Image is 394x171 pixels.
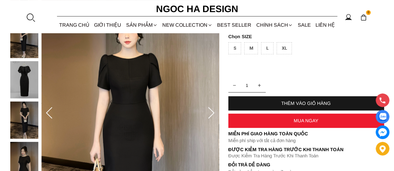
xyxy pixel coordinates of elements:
[360,14,367,21] img: img-CART-ICON-ksit0nf1
[10,61,38,98] img: Alice Dress_Đầm bút chì ,tay nụ hồng ,bồng đầu tay màu đen D727_mini_2
[228,34,384,39] p: SIZE
[228,118,384,123] div: MUA NGAY
[254,17,295,33] div: Chính sách
[366,10,371,15] span: 0
[228,101,384,106] div: THÊM VÀO GIỎ HÀNG
[10,101,38,139] img: Alice Dress_Đầm bút chì ,tay nụ hồng ,bồng đầu tay màu đen D727_mini_3
[228,42,241,54] div: S
[228,147,384,152] p: Được Kiểm Tra Hàng Trước Khi Thanh Toán
[261,42,273,54] div: L
[376,110,389,124] a: Display image
[228,153,384,159] p: Được Kiểm Tra Hàng Trước Khi Thanh Toán
[378,113,386,121] img: Display image
[228,162,384,167] h6: Đổi trả dễ dàng
[313,17,337,33] a: LIÊN HỆ
[150,2,244,16] a: Ngoc Ha Design
[228,79,266,92] input: Quantity input
[277,42,292,54] div: XL
[376,125,389,139] a: messenger
[92,17,124,33] a: GIỚI THIỆU
[295,17,313,33] a: SALE
[124,17,160,33] div: SẢN PHẨM
[160,17,215,33] a: NEW COLLECTION
[244,42,258,54] div: M
[57,17,92,33] a: TRANG CHỦ
[228,131,308,136] font: Miễn phí giao hàng toàn quốc
[10,21,38,58] img: Alice Dress_Đầm bút chì ,tay nụ hồng ,bồng đầu tay màu đen D727_mini_1
[228,138,296,143] font: Miễn phí ship với tất cả đơn hàng
[215,17,254,33] a: BEST SELLER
